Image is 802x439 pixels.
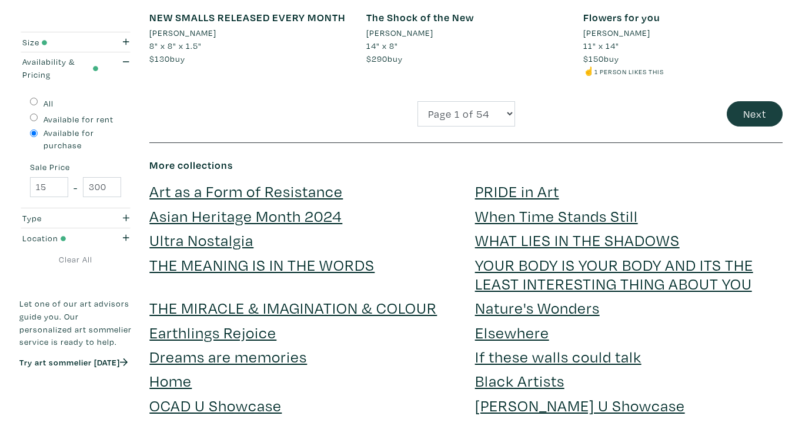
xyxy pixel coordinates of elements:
[19,52,132,84] button: Availability & Pricing
[22,232,98,245] div: Location
[149,26,349,39] a: [PERSON_NAME]
[583,53,604,64] span: $150
[149,53,185,64] span: buy
[149,395,282,415] a: OCAD U Showcase
[727,101,783,127] button: Next
[475,346,641,367] a: If these walls could talk
[19,32,132,52] button: Size
[44,127,122,152] label: Available for purchase
[149,40,202,51] span: 8" x 8" x 1.5"
[475,230,680,250] a: WHAT LIES IN THE SHADOWS
[22,36,98,49] div: Size
[149,297,437,318] a: THE MIRACLE & IMAGINATION & COLOUR
[44,97,54,110] label: All
[149,26,216,39] li: [PERSON_NAME]
[594,67,664,76] small: 1 person likes this
[44,113,113,126] label: Available for rent
[149,370,192,391] a: Home
[583,53,619,64] span: buy
[366,11,474,24] a: The Shock of the New
[583,26,650,39] li: [PERSON_NAME]
[149,254,375,275] a: THE MEANING IS IN THE WORDS
[19,380,132,405] iframe: Customer reviews powered by Trustpilot
[30,163,121,171] small: Sale Price
[149,159,783,172] h6: More collections
[22,55,98,81] div: Availability & Pricing
[366,40,398,51] span: 14" x 8"
[19,297,132,348] p: Let one of our art advisors guide you. Our personalized art sommelier service is ready to help.
[22,212,98,225] div: Type
[73,179,78,195] span: -
[149,230,253,250] a: Ultra Nostalgia
[475,254,753,294] a: YOUR BODY IS YOUR BODY AND ITS THE LEAST INTERESTING THING ABOUT YOU
[366,26,566,39] a: [PERSON_NAME]
[583,65,783,78] li: ☝️
[366,53,403,64] span: buy
[366,26,433,39] li: [PERSON_NAME]
[149,53,170,64] span: $130
[149,322,276,342] a: Earthlings Rejoice
[475,181,559,201] a: PRIDE in Art
[19,228,132,248] button: Location
[475,395,685,415] a: [PERSON_NAME] U Showcase
[583,26,783,39] a: [PERSON_NAME]
[366,53,387,64] span: $290
[475,370,564,391] a: Black Artists
[149,205,342,226] a: Asian Heritage Month 2024
[149,11,346,24] a: NEW SMALLS RELEASED EVERY MONTH
[475,297,600,318] a: Nature's Wonders
[19,208,132,228] button: Type
[149,181,343,201] a: Art as a Form of Resistance
[19,357,128,368] a: Try art sommelier [DATE]
[475,322,549,342] a: Elsewhere
[583,11,660,24] a: Flowers for you
[19,253,132,266] a: Clear All
[475,205,638,226] a: When Time Stands Still
[149,346,307,367] a: Dreams are memories
[583,40,619,51] span: 11" x 14"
